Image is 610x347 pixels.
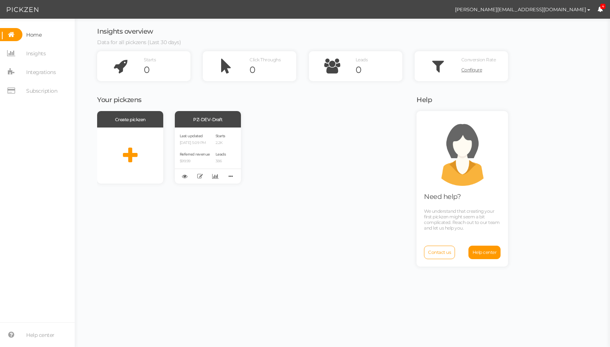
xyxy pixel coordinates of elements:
span: Insights [26,47,46,59]
a: Configure [461,64,508,76]
span: Your pickzens [97,96,142,104]
span: Help [417,96,432,104]
span: Click Throughs [250,57,281,62]
p: $99.99 [180,159,210,164]
span: Starts [144,57,156,62]
span: Conversion Rate [461,57,496,62]
span: [PERSON_NAME][EMAIL_ADDRESS][DOMAIN_NAME] [455,6,586,12]
span: Insights overview [97,27,153,36]
div: 0 [250,64,296,76]
div: 0 [356,64,402,76]
span: 4 [600,4,606,9]
img: Pickzen logo [7,5,38,14]
span: Help center [473,249,497,255]
div: PZ-DEV-Draft [175,111,241,128]
img: d72b7d863f6005cc4e963d3776029e7f [435,3,448,16]
p: [DATE] 5:09 PM [180,141,210,145]
img: support.png [429,119,496,186]
span: Leads [216,152,226,157]
span: Leads [356,57,368,62]
span: Last updated [180,133,203,138]
button: [PERSON_NAME][EMAIL_ADDRESS][DOMAIN_NAME] [448,3,597,16]
span: Help center [26,329,55,341]
span: Integrations [26,66,56,78]
span: Configure [461,67,482,73]
span: Data for all pickzens (Last 30 days) [97,39,181,46]
span: Contact us [428,249,451,255]
div: Last updated [DATE] 5:09 PM Referred revenue $99.99 Starts 2.2K Leads 386 [175,128,241,184]
div: 0 [144,64,191,76]
span: We understand that creating your first pickzen might seem a bit complicated. Reach out to our tea... [424,208,499,231]
span: Need help? [424,193,461,201]
span: Create pickzen [115,117,146,122]
p: 386 [216,159,226,164]
span: Home [26,29,41,41]
span: Referred revenue [180,152,210,157]
span: Subscription [26,85,57,97]
p: 2.2K [216,141,226,145]
span: Starts [216,133,225,138]
a: Help center [468,246,501,259]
